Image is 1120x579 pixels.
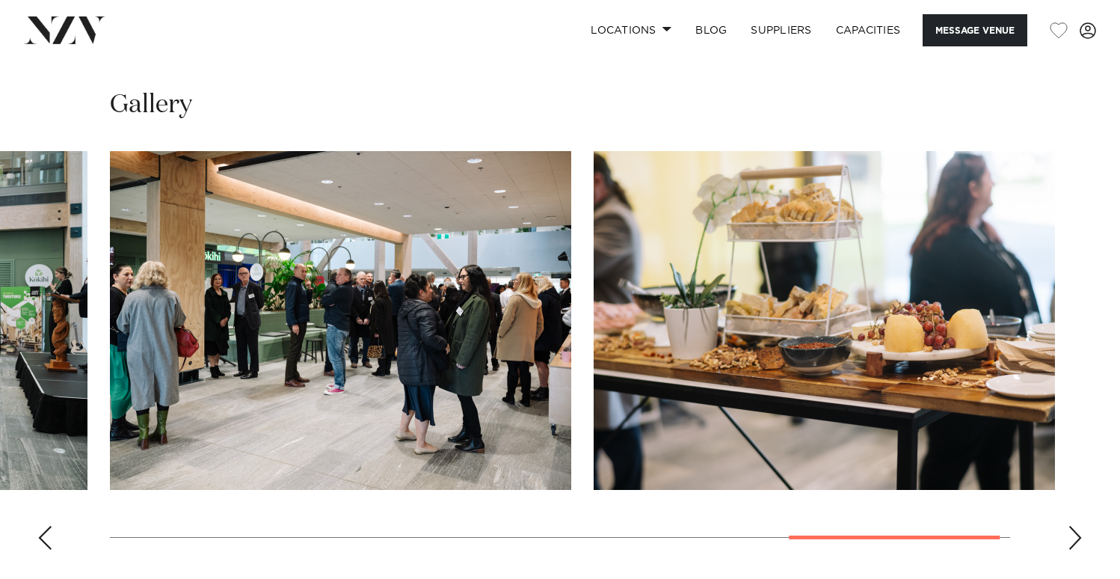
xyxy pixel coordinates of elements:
[110,88,192,122] h2: Gallery
[594,151,1055,490] swiper-slide: 8 / 8
[24,16,105,43] img: nzv-logo.png
[110,151,571,490] swiper-slide: 7 / 8
[579,14,683,46] a: Locations
[824,14,913,46] a: Capacities
[683,14,739,46] a: BLOG
[739,14,823,46] a: SUPPLIERS
[923,14,1027,46] button: Message Venue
